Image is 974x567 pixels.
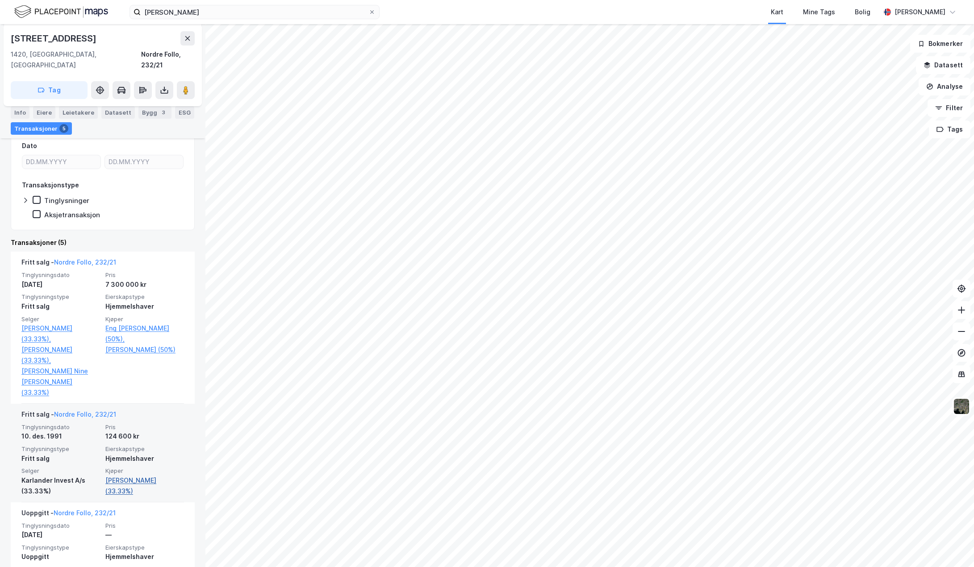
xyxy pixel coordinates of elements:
span: Selger [21,467,100,475]
div: Info [11,106,29,119]
span: Pris [105,423,184,431]
div: 7 300 000 kr [105,279,184,290]
div: [DATE] [21,279,100,290]
span: Pris [105,522,184,530]
div: Tinglysninger [44,196,89,205]
img: 9k= [953,398,970,415]
span: Eierskapstype [105,445,184,453]
a: [PERSON_NAME] (50%) [105,344,184,355]
div: Aksjetransaksjon [44,211,100,219]
a: [PERSON_NAME] (33.33%) [105,475,184,497]
div: Uoppgitt - [21,508,116,522]
div: Hjemmelshaver [105,551,184,562]
span: Eierskapstype [105,544,184,551]
div: Hjemmelshaver [105,453,184,464]
div: Karlander Invest A/s (33.33%) [21,475,100,497]
a: [PERSON_NAME] (33.33%), [21,344,100,366]
input: DD.MM.YYYY [22,155,100,169]
span: Tinglysningsdato [21,423,100,431]
span: Kjøper [105,467,184,475]
input: Søk på adresse, matrikkel, gårdeiere, leietakere eller personer [141,5,368,19]
button: Filter [928,99,970,117]
span: Selger [21,315,100,323]
div: Bygg [138,106,171,119]
a: Nordre Follo, 232/21 [54,258,116,266]
span: Kjøper [105,315,184,323]
button: Bokmerker [910,35,970,53]
div: 10. des. 1991 [21,431,100,442]
span: Tinglysningstype [21,544,100,551]
a: Nordre Follo, 232/21 [54,410,116,418]
div: 3 [159,108,168,117]
span: Tinglysningstype [21,293,100,301]
div: Bolig [855,7,870,17]
span: Eierskapstype [105,293,184,301]
img: logo.f888ab2527a4732fd821a326f86c7f29.svg [14,4,108,20]
div: Mine Tags [803,7,835,17]
a: [PERSON_NAME] (33.33%), [21,323,100,344]
div: Datasett [101,106,135,119]
button: Analyse [919,78,970,95]
div: Transaksjonstype [22,180,79,190]
div: Fritt salg - [21,257,116,271]
button: Tag [11,81,88,99]
div: Hjemmelshaver [105,301,184,312]
div: [PERSON_NAME] [895,7,945,17]
div: Leietakere [59,106,98,119]
div: ESG [175,106,194,119]
span: Pris [105,271,184,279]
span: Tinglysningsdato [21,522,100,530]
div: — [105,530,184,540]
div: Eiere [33,106,55,119]
a: [PERSON_NAME] Nine [PERSON_NAME] (33.33%) [21,366,100,398]
div: Fritt salg - [21,409,116,423]
div: Nordre Follo, 232/21 [141,49,195,70]
div: 124 600 kr [105,431,184,442]
input: DD.MM.YYYY [105,155,183,169]
span: Tinglysningsdato [21,271,100,279]
div: Transaksjoner [11,122,72,135]
div: Kart [771,7,783,17]
iframe: Chat Widget [929,524,974,567]
div: 1420, [GEOGRAPHIC_DATA], [GEOGRAPHIC_DATA] [11,49,141,70]
button: Datasett [916,56,970,74]
div: Transaksjoner (5) [11,237,195,248]
div: Uoppgitt [21,551,100,562]
div: 5 [59,124,68,133]
div: [DATE] [21,530,100,540]
div: Fritt salg [21,453,100,464]
div: [STREET_ADDRESS] [11,31,98,46]
div: Dato [22,141,37,151]
button: Tags [929,120,970,138]
a: Eng [PERSON_NAME] (50%), [105,323,184,344]
a: Nordre Follo, 232/21 [54,509,116,517]
span: Tinglysningstype [21,445,100,453]
div: Fritt salg [21,301,100,312]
